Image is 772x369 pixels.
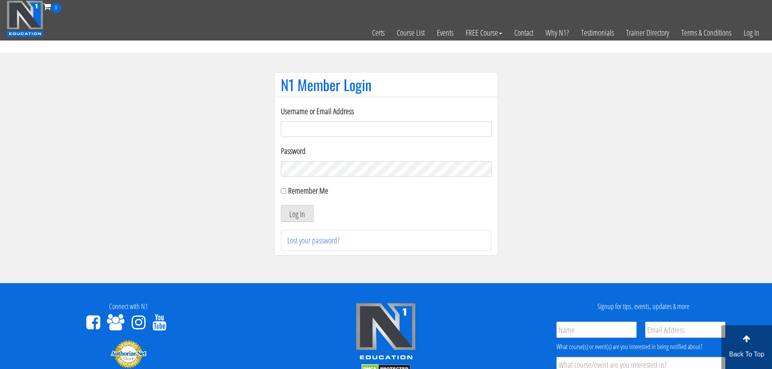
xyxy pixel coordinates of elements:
[43,1,61,12] a: 0
[521,303,766,311] h4: Signup for tips, events, updates & more
[431,13,460,53] a: Events
[281,205,314,222] button: Log In
[508,13,539,53] a: Contact
[6,303,251,311] h4: Connect with N1
[287,235,340,246] a: Lost your password?
[6,0,43,37] img: n1-education
[575,13,620,53] a: Testimonials
[738,13,766,53] a: Log In
[366,13,391,53] a: Certs
[620,13,675,53] a: Trainer Directory
[281,105,492,117] label: Username or Email Address
[645,322,725,338] input: Email Address
[556,342,725,352] div: What course(s) or event(s) are you interested in being notified about?
[556,322,637,338] input: Name
[391,13,431,53] a: Course List
[288,185,328,196] label: Remember Me
[355,303,416,363] img: n1-edu-logo
[281,145,492,157] label: Password
[460,13,508,53] a: FREE Course
[539,13,575,53] a: Why N1?
[51,3,61,13] span: 0
[110,339,147,369] img: Authorize.Net Merchant - Click to Verify
[281,77,492,93] h1: N1 Member Login
[675,13,738,53] a: Terms & Conditions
